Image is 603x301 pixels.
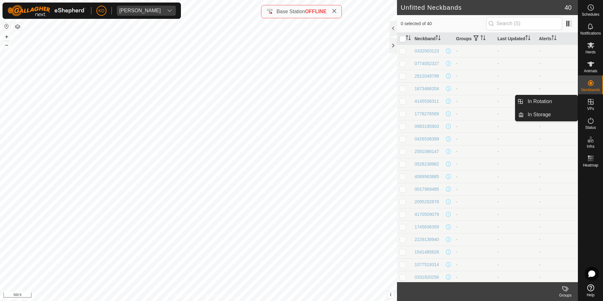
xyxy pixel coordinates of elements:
[481,36,486,41] p-sorticon: Activate to sort
[415,173,439,180] div: 4089563885
[587,107,594,111] span: VPs
[415,199,439,205] div: 2095292878
[415,123,439,130] div: 0983195903
[536,82,578,95] td: -
[415,224,439,230] div: 1745636359
[454,120,495,133] td: -
[454,82,495,95] td: -
[585,126,596,129] span: Status
[497,74,499,79] span: -
[587,293,595,297] span: Help
[454,107,495,120] td: -
[415,136,439,142] div: 0426538399
[454,45,495,57] td: -
[497,61,499,66] span: -
[497,124,499,129] span: -
[415,98,439,105] div: 4145536311
[305,9,326,14] span: OFFLINE
[497,99,499,104] span: -
[536,145,578,158] td: -
[454,246,495,258] td: -
[581,88,600,92] span: Neckbands
[454,33,495,45] th: Groups
[415,85,439,92] div: 1673466204
[551,36,557,41] p-sorticon: Activate to sort
[497,262,499,267] span: -
[536,57,578,70] td: -
[536,45,578,57] td: -
[454,70,495,82] td: -
[406,36,411,41] p-sorticon: Activate to sort
[415,111,439,117] div: 1778276569
[583,163,598,167] span: Heatmap
[454,221,495,233] td: -
[415,48,439,54] div: 0332003123
[528,111,551,118] span: In Storage
[415,186,439,193] div: 0017969485
[163,6,176,16] div: dropdown trigger
[497,48,499,53] span: -
[553,293,578,298] div: Groups
[98,8,104,14] span: KD
[415,60,439,67] div: 0774052327
[412,33,454,45] th: Neckband
[276,9,305,14] span: Base Station
[497,174,499,179] span: -
[401,4,565,11] h2: Unfitted Neckbands
[515,95,578,108] li: In Rotation
[525,36,530,41] p-sorticon: Activate to sort
[536,208,578,221] td: -
[14,23,21,30] button: Map Layers
[497,199,499,204] span: -
[415,73,439,79] div: 2912049799
[497,237,499,242] span: -
[524,108,578,121] a: In Storage
[587,145,594,148] span: Infra
[497,212,499,217] span: -
[536,158,578,170] td: -
[390,292,391,297] span: i
[536,195,578,208] td: -
[454,195,495,208] td: -
[528,98,552,105] span: In Rotation
[536,271,578,283] td: -
[454,145,495,158] td: -
[536,120,578,133] td: -
[582,13,599,16] span: Schedules
[497,136,499,141] span: -
[454,271,495,283] td: -
[454,183,495,195] td: -
[415,148,439,155] div: 2591088147
[454,95,495,107] td: -
[515,108,578,121] li: In Storage
[524,95,578,108] a: In Rotation
[536,133,578,145] td: -
[387,291,394,298] button: i
[497,86,499,91] span: -
[585,50,595,54] span: Herds
[454,158,495,170] td: -
[497,224,499,229] span: -
[119,8,161,13] div: [PERSON_NAME]
[415,161,439,167] div: 0528238982
[454,57,495,70] td: -
[497,249,499,254] span: -
[578,282,603,299] a: Help
[580,31,601,35] span: Notifications
[415,236,439,243] div: 2229138940
[497,187,499,192] span: -
[3,41,10,49] button: –
[536,233,578,246] td: -
[117,6,163,16] span: Erin Kiley
[205,293,223,298] a: Contact Us
[536,258,578,271] td: -
[401,20,486,27] span: 0 selected of 40
[415,249,439,255] div: 1541485628
[454,233,495,246] td: -
[486,17,562,30] input: Search (S)
[3,23,10,30] button: Reset Map
[497,161,499,167] span: -
[536,33,578,45] th: Alerts
[3,33,10,41] button: +
[536,221,578,233] td: -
